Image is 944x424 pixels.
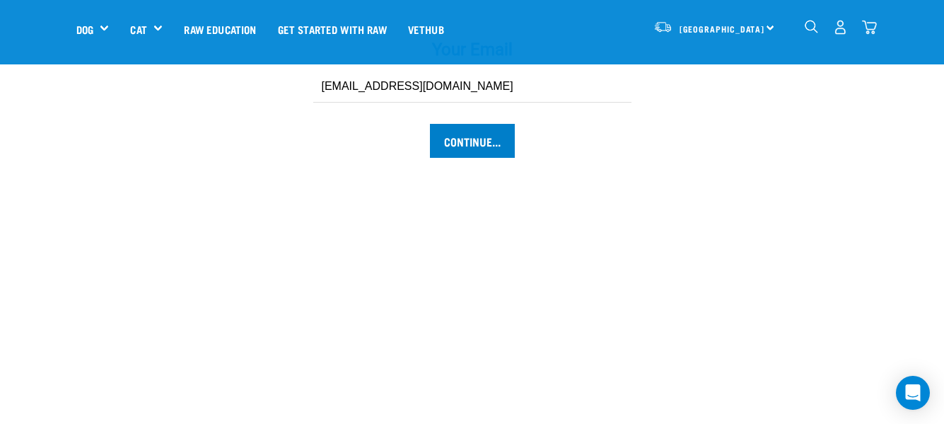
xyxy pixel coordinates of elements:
[862,20,877,35] img: home-icon@2x.png
[833,20,848,35] img: user.png
[653,21,672,33] img: van-moving.png
[430,124,515,158] input: Continue...
[173,1,267,57] a: Raw Education
[76,21,93,38] a: Dog
[130,21,146,38] a: Cat
[397,1,455,57] a: Vethub
[896,376,930,410] div: Open Intercom Messenger
[267,1,397,57] a: Get started with Raw
[805,20,818,33] img: home-icon-1@2x.png
[680,26,765,31] span: [GEOGRAPHIC_DATA]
